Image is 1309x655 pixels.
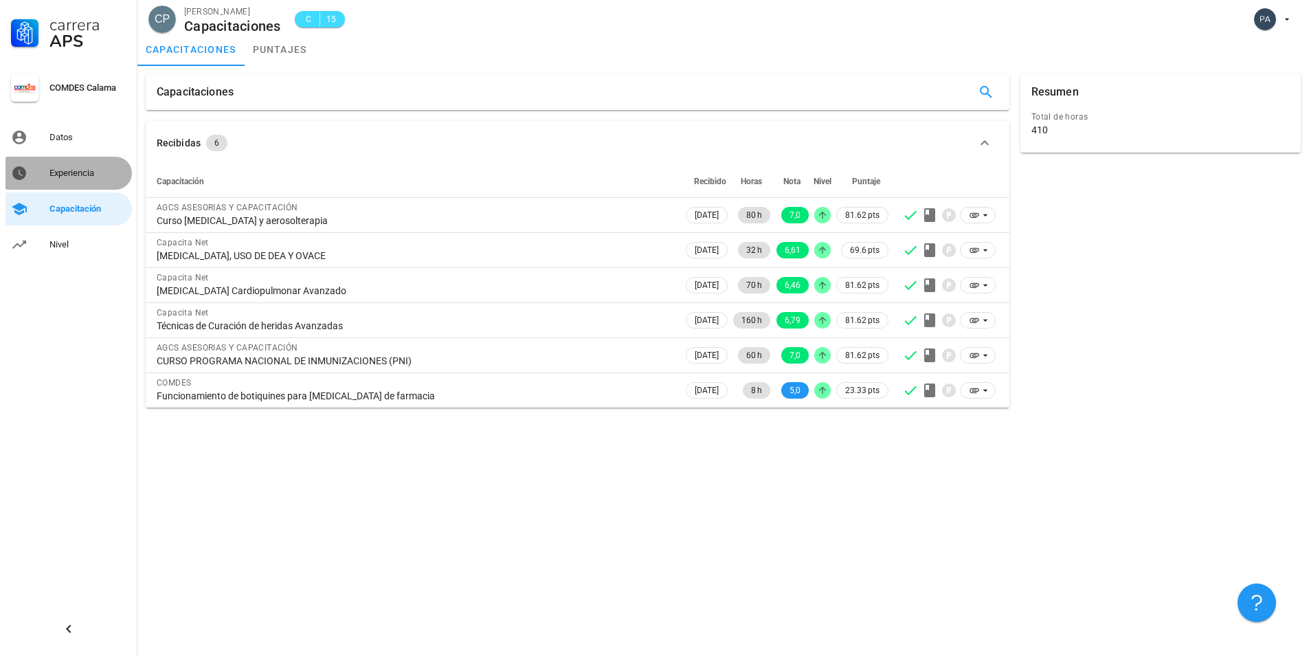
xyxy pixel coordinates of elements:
div: COMDES Calama [49,82,126,93]
th: Nota [773,165,812,198]
span: 69.6 pts [850,243,880,257]
span: 60 h [746,347,762,364]
span: AGCS ASESORIAS Y CAPACITACIÓN [157,343,298,353]
span: 6,61 [785,242,801,258]
div: Curso [MEDICAL_DATA] y aerosolterapia [157,214,672,227]
span: Puntaje [852,177,880,186]
div: 410 [1031,124,1048,136]
span: C [303,12,314,26]
th: Horas [730,165,773,198]
span: 8 h [751,382,762,399]
div: Técnicas de Curación de heridas Avanzadas [157,320,672,332]
span: [DATE] [695,348,719,363]
a: Datos [5,121,132,154]
th: Capacitación [146,165,683,198]
div: avatar [1254,8,1276,30]
span: COMDES [157,378,191,388]
span: 80 h [746,207,762,223]
span: 6,46 [785,277,801,293]
span: 7,0 [790,207,801,223]
span: Horas [741,177,762,186]
div: Experiencia [49,168,126,179]
div: APS [49,33,126,49]
th: Nivel [812,165,833,198]
span: 81.62 pts [845,313,880,327]
span: [DATE] [695,243,719,258]
th: Puntaje [833,165,891,198]
span: 6 [214,135,219,151]
div: Capacitaciones [157,74,234,110]
div: Capacitación [49,203,126,214]
div: Total de horas [1031,110,1290,124]
a: Nivel [5,228,132,261]
span: 6,79 [785,312,801,329]
div: Funcionamiento de botiquines para [MEDICAL_DATA] de farmacia [157,390,672,402]
button: Recibidas 6 [146,121,1009,165]
span: 160 h [741,312,762,329]
a: Experiencia [5,157,132,190]
span: 81.62 pts [845,208,880,222]
span: [DATE] [695,278,719,293]
span: 23.33 pts [845,384,880,397]
span: CP [155,5,170,33]
span: 81.62 pts [845,278,880,292]
a: puntajes [245,33,315,66]
span: 7,0 [790,347,801,364]
div: Carrera [49,16,126,33]
a: capacitaciones [137,33,245,66]
div: avatar [148,5,176,33]
span: [DATE] [695,383,719,398]
span: Recibido [694,177,726,186]
div: [MEDICAL_DATA] Cardiopulmonar Avanzado [157,285,672,297]
span: Nota [783,177,801,186]
a: Capacitación [5,192,132,225]
span: Capacita Net [157,238,209,247]
span: Capacita Net [157,273,209,282]
div: Capacitaciones [184,19,281,34]
div: Datos [49,132,126,143]
span: 70 h [746,277,762,293]
span: 81.62 pts [845,348,880,362]
div: Nivel [49,239,126,250]
span: 5,0 [790,382,801,399]
div: CURSO PROGRAMA NACIONAL DE INMUNIZACIONES (PNI) [157,355,672,367]
th: Recibido [683,165,730,198]
span: AGCS ASESORIAS Y CAPACITACIÓN [157,203,298,212]
span: [DATE] [695,313,719,328]
div: [PERSON_NAME] [184,5,281,19]
div: [MEDICAL_DATA], USO DE DEA Y OVACE [157,249,672,262]
span: [DATE] [695,208,719,223]
div: Recibidas [157,135,201,151]
span: Capacita Net [157,308,209,318]
div: Resumen [1031,74,1079,110]
span: Capacitación [157,177,204,186]
span: 15 [326,12,337,26]
span: 32 h [746,242,762,258]
span: Nivel [814,177,831,186]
